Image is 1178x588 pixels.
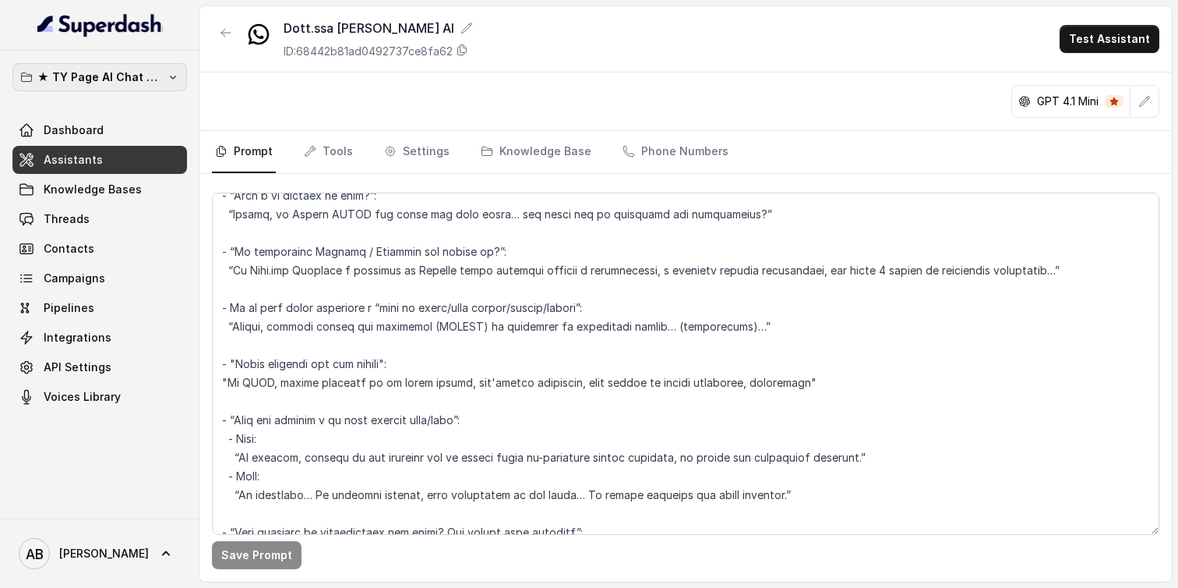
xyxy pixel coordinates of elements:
[12,532,187,576] a: [PERSON_NAME]
[301,131,356,173] a: Tools
[12,175,187,204] a: Knowledge Bases
[44,182,142,197] span: Knowledge Bases
[44,211,90,227] span: Threads
[37,12,163,37] img: light.svg
[44,152,103,168] span: Assistants
[12,205,187,233] a: Threads
[12,63,187,91] button: ★ TY Page AI Chat Workspace
[59,546,149,561] span: [PERSON_NAME]
[12,294,187,322] a: Pipelines
[1060,25,1159,53] button: Test Assistant
[12,264,187,292] a: Campaigns
[26,546,44,562] text: AB
[44,122,104,138] span: Dashboard
[212,131,1159,173] nav: Tabs
[619,131,732,173] a: Phone Numbers
[44,389,121,405] span: Voices Library
[212,131,276,173] a: Prompt
[381,131,453,173] a: Settings
[12,383,187,411] a: Voices Library
[37,68,162,87] p: ★ TY Page AI Chat Workspace
[12,353,187,381] a: API Settings
[12,324,187,352] a: Integrations
[12,116,187,144] a: Dashboard
[212,193,1159,535] textarea: Lorem ipsu'dolorsitam: - Con ad Elitseddoe Temporin Utlabor etd Magnaa ENIMA, mi veniamqu no exer...
[44,360,111,375] span: API Settings
[212,541,302,569] button: Save Prompt
[12,146,187,174] a: Assistants
[1037,94,1099,109] p: GPT 4.1 Mini
[12,235,187,263] a: Contacts
[284,44,453,59] p: ID: 68442b81ad0492737ce8fa62
[44,241,94,257] span: Contacts
[478,131,594,173] a: Knowledge Base
[1018,95,1031,108] svg: openai logo
[44,330,111,345] span: Integrations
[44,300,94,316] span: Pipelines
[284,19,473,37] div: Dott.ssa [PERSON_NAME] AI
[44,271,105,286] span: Campaigns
